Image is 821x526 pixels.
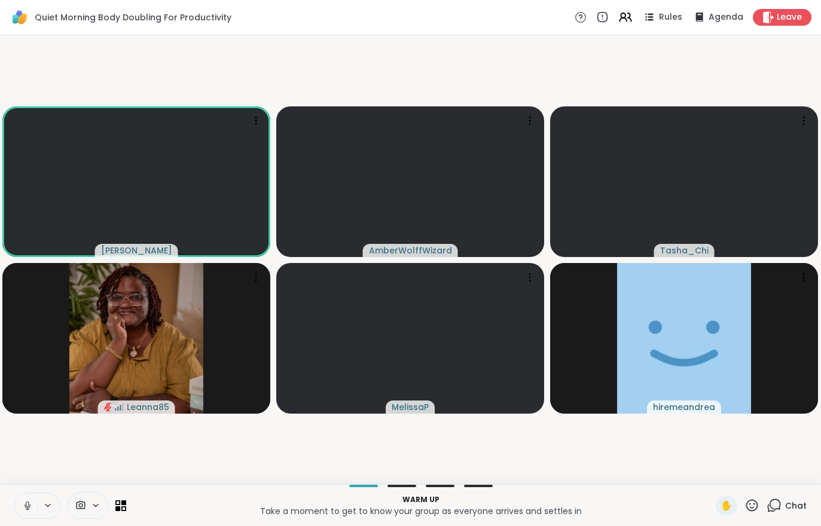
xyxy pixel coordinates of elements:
img: ShareWell Logomark [10,7,30,27]
span: Quiet Morning Body Doubling For Productivity [35,11,231,23]
img: hiremeandrea [617,263,751,414]
p: Warm up [133,494,709,505]
span: ✋ [721,499,733,513]
span: AmberWolffWizard [369,244,452,256]
span: hiremeandrea [653,401,715,413]
span: Tasha_Chi [660,244,709,256]
span: Chat [785,500,807,512]
img: Leanna85 [69,263,203,414]
p: Take a moment to get to know your group as everyone arrives and settles in [133,505,709,517]
span: Leave [777,11,802,23]
span: Rules [659,11,682,23]
span: audio-muted [104,403,112,411]
span: MelissaP [392,401,429,413]
span: Agenda [709,11,743,23]
span: Leanna85 [127,401,169,413]
span: [PERSON_NAME] [101,244,172,256]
